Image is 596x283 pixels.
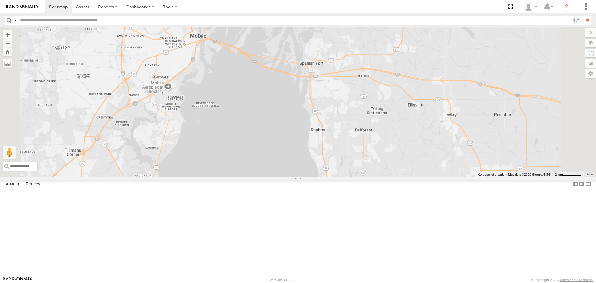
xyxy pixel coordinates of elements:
label: Map Settings [585,69,596,78]
button: Drag Pegman onto the map to open Street View [3,146,16,159]
label: Measure [3,59,12,68]
a: Visit our Website [3,277,32,283]
span: 2 km [555,173,562,176]
div: © Copyright 2025 - [531,278,593,282]
label: Hide Summary Table [585,180,591,189]
img: rand-logo.svg [6,5,38,9]
div: William Pittman [521,2,540,11]
label: Fences [23,180,43,189]
button: Zoom in [3,30,12,39]
button: Keyboard shortcuts [478,172,504,177]
label: Dock Summary Table to the Left [572,180,579,189]
button: Zoom out [3,39,12,48]
label: Assets [2,180,22,189]
a: Terms [587,173,593,176]
label: Dock Summary Table to the Right [579,180,585,189]
button: Map Scale: 2 km per 60 pixels [553,172,584,177]
a: Terms and Conditions [560,278,593,282]
label: Search Filter Options [571,16,584,25]
span: Map data ©2025 Google, INEGI [508,173,551,176]
button: Zoom Home [3,48,12,56]
i: ? [562,2,571,12]
label: Search Query [13,16,18,25]
div: Version: 305.03 [270,278,293,282]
